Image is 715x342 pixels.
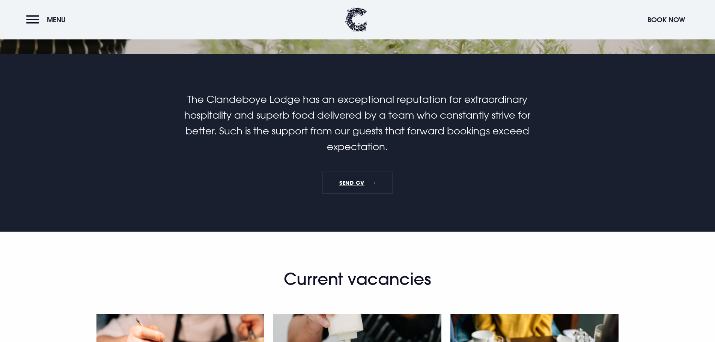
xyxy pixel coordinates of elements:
[47,15,66,24] span: Menu
[185,269,530,303] h2: Current vacancies
[644,12,689,28] button: Book Now
[322,172,393,194] a: SEND CV
[345,8,368,32] img: Clandeboye Lodge
[179,92,536,155] p: The Clandeboye Lodge has an exceptional reputation for extraordinary hospitality and superb food ...
[26,12,69,28] button: Menu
